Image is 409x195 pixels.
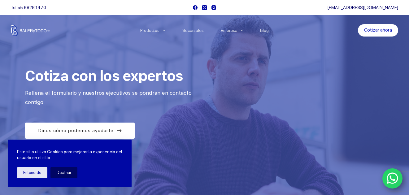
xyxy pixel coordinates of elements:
span: Cotiza con los expertos [25,67,183,84]
nav: Menu Principal [132,15,277,46]
button: Entendido [17,167,47,178]
a: 55 6828 1470 [17,5,46,10]
a: X (Twitter) [202,5,207,10]
a: Dinos cómo podemos ayudarte [25,123,135,139]
span: Dinos cómo podemos ayudarte [38,127,114,134]
button: Declinar [50,167,77,178]
a: WhatsApp [382,168,403,189]
a: Facebook [193,5,198,10]
span: Tel. [11,5,46,10]
span: Rellena el formulario y nuestros ejecutivos se pondrán en contacto contigo [25,90,193,106]
p: Este sitio utiliza Cookies para mejorar la experiencia del usuario en el sitio. [17,149,122,161]
a: Cotizar ahora [358,24,398,37]
img: Balerytodo [11,24,50,36]
a: [EMAIL_ADDRESS][DOMAIN_NAME] [327,5,398,10]
a: Instagram [211,5,216,10]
